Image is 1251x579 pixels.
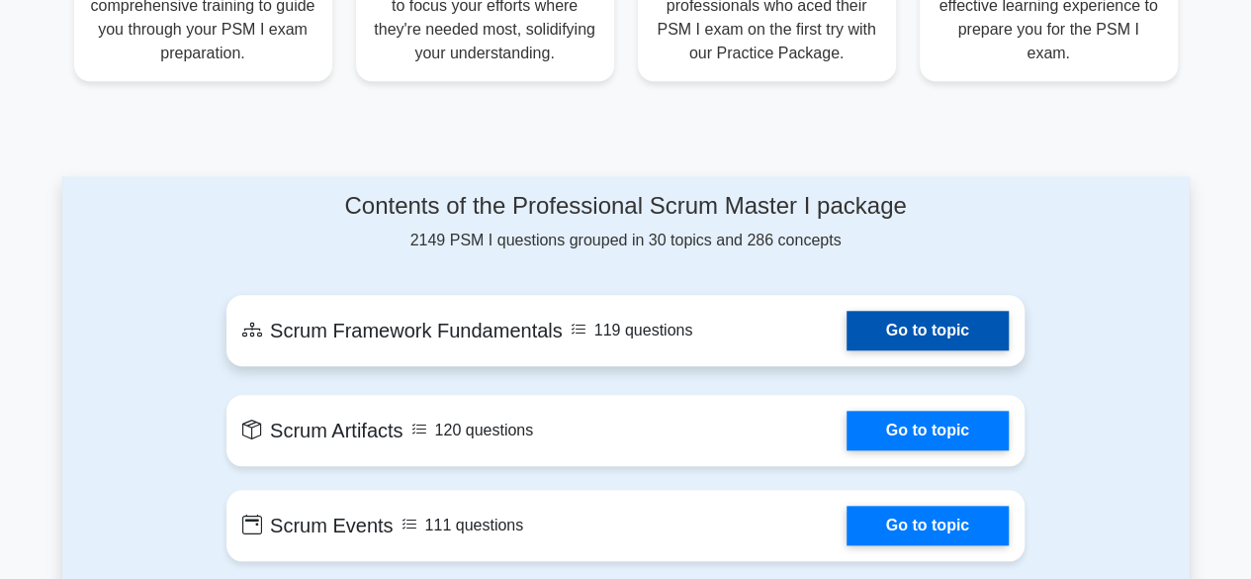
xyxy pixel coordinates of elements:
div: 2149 PSM I questions grouped in 30 topics and 286 concepts [226,192,1025,252]
a: Go to topic [847,311,1009,350]
a: Go to topic [847,411,1009,450]
h4: Contents of the Professional Scrum Master I package [226,192,1025,221]
a: Go to topic [847,506,1009,545]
